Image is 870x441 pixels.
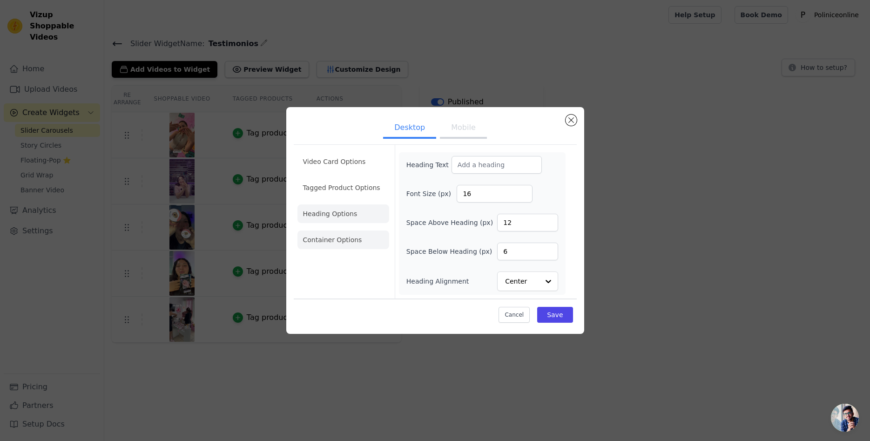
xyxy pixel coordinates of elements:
label: Heading Alignment [406,277,471,286]
button: Save [537,307,573,323]
input: Add a heading [452,156,542,174]
li: Container Options [297,231,389,249]
button: Cancel [499,307,530,323]
li: Video Card Options [297,152,389,171]
button: Desktop [383,118,436,139]
a: Chat abierto [831,404,859,432]
button: Close modal [566,115,577,126]
li: Heading Options [297,204,389,223]
li: Tagged Product Options [297,178,389,197]
label: Heading Text [406,160,452,170]
label: Space Above Heading (px) [406,218,493,227]
button: Mobile [440,118,486,139]
label: Space Below Heading (px) [406,247,492,256]
label: Font Size (px) [406,189,457,198]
